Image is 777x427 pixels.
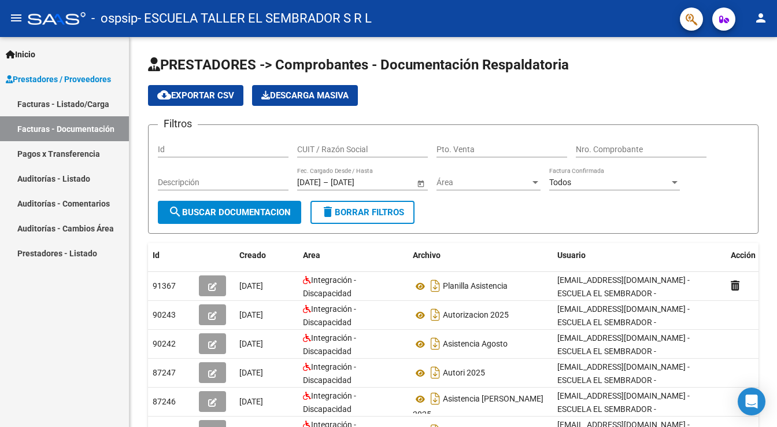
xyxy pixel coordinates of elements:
span: Prestadores / Proveedores [6,73,111,86]
span: Integración - Discapacidad [303,362,356,385]
span: Autorizacion 2025 [443,311,509,320]
span: Todos [549,178,571,187]
span: [DATE] [239,281,263,290]
h3: Filtros [158,116,198,132]
input: Fecha fin [331,178,387,187]
i: Descargar documento [428,305,443,324]
span: [EMAIL_ADDRESS][DOMAIN_NAME] - ESCUELA EL SEMBRADOR - [557,304,690,327]
span: [DATE] [239,397,263,406]
span: Integración - Discapacidad [303,304,356,327]
span: [DATE] [239,368,263,377]
span: Integración - Discapacidad [303,333,356,356]
i: Descargar documento [428,334,443,353]
span: – [323,178,328,187]
span: - ospsip [91,6,138,31]
span: Descarga Masiva [261,90,349,101]
app-download-masive: Descarga masiva de comprobantes (adjuntos) [252,85,358,106]
span: [EMAIL_ADDRESS][DOMAIN_NAME] - ESCUELA EL SEMBRADOR - [557,391,690,414]
span: 90242 [153,339,176,348]
span: Área [436,178,530,187]
span: [DATE] [239,310,263,319]
button: Buscar Documentacion [158,201,301,224]
span: [EMAIL_ADDRESS][DOMAIN_NAME] - ESCUELA EL SEMBRADOR - [557,362,690,385]
mat-icon: cloud_download [157,88,171,102]
span: 91367 [153,281,176,290]
span: 87247 [153,368,176,377]
span: [DATE] [239,339,263,348]
datatable-header-cell: Usuario [553,243,726,268]
span: 87246 [153,397,176,406]
span: Autori 2025 [443,369,485,378]
span: Integración - Discapacidad [303,275,356,298]
mat-icon: search [168,205,182,219]
datatable-header-cell: Creado [235,243,298,268]
span: Creado [239,251,266,260]
datatable-header-cell: Archivo [408,243,553,268]
span: PRESTADORES -> Comprobantes - Documentación Respaldatoria [148,57,569,73]
mat-icon: menu [9,11,23,25]
mat-icon: person [754,11,768,25]
span: Acción [731,251,756,260]
datatable-header-cell: Id [148,243,194,268]
span: Asistencia Agosto [443,340,508,349]
span: Usuario [557,251,586,260]
span: Id [153,251,160,260]
button: Open calendar [415,177,427,189]
span: Archivo [413,251,441,260]
span: - ESCUELA TALLER EL SEMBRADOR S R L [138,6,372,31]
mat-icon: delete [321,205,335,219]
div: Open Intercom Messenger [738,388,765,415]
span: [EMAIL_ADDRESS][DOMAIN_NAME] - ESCUELA EL SEMBRADOR - [557,333,690,356]
i: Descargar documento [428,277,443,295]
datatable-header-cell: Area [298,243,408,268]
span: Buscar Documentacion [168,207,291,218]
span: Exportar CSV [157,90,234,101]
button: Descarga Masiva [252,85,358,106]
button: Exportar CSV [148,85,243,106]
i: Descargar documento [428,389,443,408]
span: Area [303,251,320,260]
span: Borrar Filtros [321,207,404,218]
span: Integración - Discapacidad [303,391,356,414]
span: Asistencia [PERSON_NAME] 2025 [413,395,543,419]
span: Planilla Asistencia [443,282,508,291]
input: Fecha inicio [297,178,321,187]
button: Borrar Filtros [310,201,415,224]
span: 90243 [153,310,176,319]
span: Inicio [6,48,35,61]
i: Descargar documento [428,363,443,382]
span: [EMAIL_ADDRESS][DOMAIN_NAME] - ESCUELA EL SEMBRADOR - [557,275,690,298]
